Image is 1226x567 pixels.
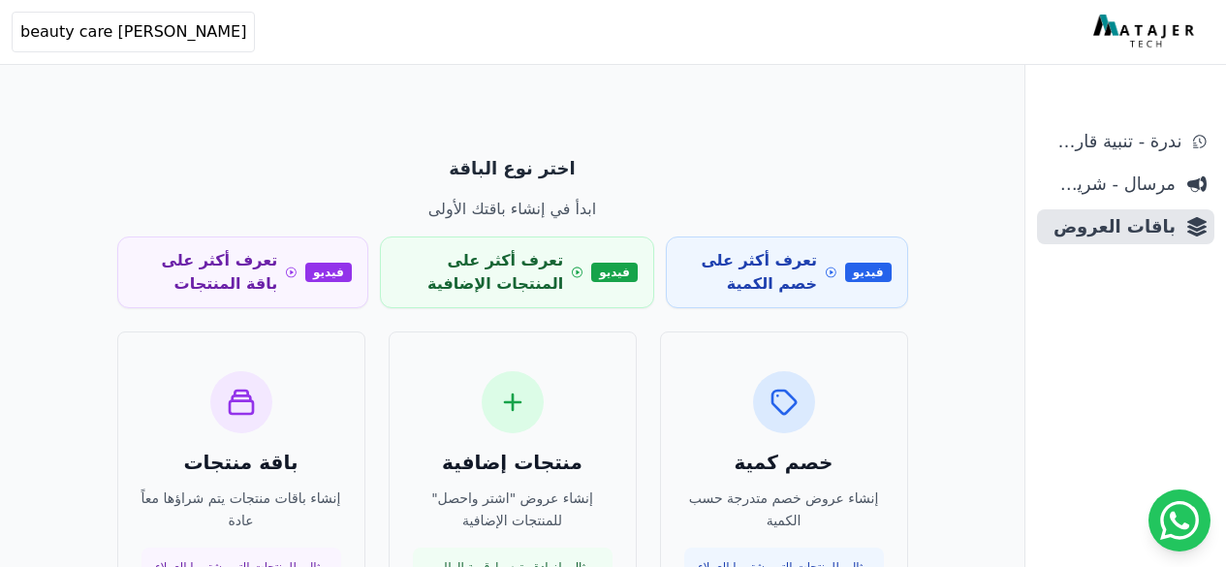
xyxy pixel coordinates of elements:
[666,236,908,308] a: فيديو تعرف أكثر على خصم الكمية
[682,249,817,296] span: تعرف أكثر على خصم الكمية
[413,488,613,532] p: إنشاء عروض "اشتر واحصل" للمنتجات الإضافية
[845,263,892,282] span: فيديو
[12,12,255,52] button: [PERSON_NAME] beauty care
[141,449,341,476] h3: باقة منتجات
[117,155,908,182] p: اختر نوع الباقة
[413,449,613,476] h3: منتجات إضافية
[396,249,563,296] span: تعرف أكثر على المنتجات الإضافية
[141,488,341,532] p: إنشاء باقات منتجات يتم شراؤها معاً عادة
[20,20,246,44] span: [PERSON_NAME] beauty care
[684,449,884,476] h3: خصم كمية
[1045,213,1176,240] span: باقات العروض
[117,236,368,308] a: فيديو تعرف أكثر على باقة المنتجات
[134,249,278,296] span: تعرف أكثر على باقة المنتجات
[305,263,352,282] span: فيديو
[1045,171,1176,198] span: مرسال - شريط دعاية
[117,198,908,221] p: ابدأ في إنشاء باقتك الأولى
[380,236,654,308] a: فيديو تعرف أكثر على المنتجات الإضافية
[1093,15,1199,49] img: MatajerTech Logo
[591,263,638,282] span: فيديو
[1045,128,1181,155] span: ندرة - تنبية قارب علي النفاذ
[684,488,884,532] p: إنشاء عروض خصم متدرجة حسب الكمية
